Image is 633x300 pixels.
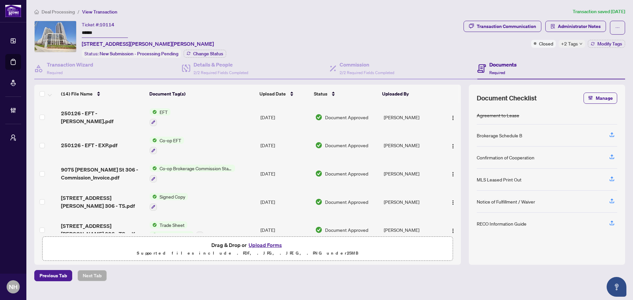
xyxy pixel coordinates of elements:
[477,176,522,183] div: MLS Leased Print Out
[157,108,170,116] span: EFT
[5,5,21,17] img: logo
[194,70,248,75] span: 2/2 Required Fields Completed
[258,159,313,188] td: [DATE]
[450,115,456,121] img: Logo
[477,220,527,227] div: RECO Information Guide
[77,8,79,15] li: /
[381,188,441,216] td: [PERSON_NAME]
[450,228,456,233] img: Logo
[10,134,16,141] span: user-switch
[42,9,75,15] span: Deal Processing
[61,109,144,125] span: 250126 - EFT - [PERSON_NAME].pdf
[47,61,93,68] h4: Transaction Wizard
[573,8,625,15] article: Transaction saved [DATE]
[61,90,93,97] span: (14) File Name
[325,226,368,233] span: Document Approved
[315,170,322,177] img: Document Status
[150,221,203,239] button: Status IconTrade SheetStatus IconUnsigned Copy
[489,61,517,68] h4: Documents
[150,137,157,144] img: Status Icon
[450,200,456,205] img: Logo
[150,165,157,172] img: Status Icon
[477,112,519,119] div: Agreement to Lease
[61,166,144,181] span: 9075 [PERSON_NAME] St 306 - Commission_Invoice.pdf
[257,85,311,103] th: Upload Date
[150,108,170,126] button: Status IconEFT
[477,154,534,161] div: Confirmation of Cooperation
[34,270,72,281] button: Previous Tab
[150,231,157,238] img: Status Icon
[561,40,578,47] span: +2 Tags
[315,114,322,121] img: Document Status
[40,270,67,281] span: Previous Tab
[311,85,379,103] th: Status
[46,249,449,257] p: Supported files include .PDF, .JPG, .JPEG, .PNG under 25 MB
[477,132,522,139] div: Brokerage Schedule B
[150,165,235,182] button: Status IconCo-op Brokerage Commission Statement
[100,22,114,28] span: 10114
[58,85,147,103] th: (14) File Name
[82,21,114,28] div: Ticket #:
[325,142,368,149] span: Document Approved
[157,231,194,238] span: Unsigned Copy
[588,40,625,48] button: Modify Tags
[9,282,17,291] span: NH
[211,241,284,249] span: Drag & Drop or
[147,85,257,103] th: Document Tag(s)
[259,90,286,97] span: Upload Date
[551,24,555,29] span: solution
[448,112,458,123] button: Logo
[545,21,606,32] button: Administrator Notes
[597,41,622,46] span: Modify Tags
[579,42,583,45] span: down
[258,188,313,216] td: [DATE]
[150,137,184,154] button: Status IconCo-op EFT
[184,50,226,58] button: Change Status
[325,198,368,205] span: Document Approved
[77,270,107,281] button: Next Tab
[381,131,441,160] td: [PERSON_NAME]
[315,198,322,205] img: Document Status
[448,168,458,179] button: Logo
[157,221,187,229] span: Trade Sheet
[61,141,117,149] span: 250126 - EFT - EXP.pdf
[34,10,39,14] span: home
[450,144,456,149] img: Logo
[157,165,235,172] span: Co-op Brokerage Commission Statement
[150,108,157,116] img: Status Icon
[381,159,441,188] td: [PERSON_NAME]
[82,49,181,58] div: Status:
[340,61,394,68] h4: Commission
[489,70,505,75] span: Required
[381,216,441,244] td: [PERSON_NAME]
[450,172,456,177] img: Logo
[448,197,458,207] button: Logo
[258,103,313,131] td: [DATE]
[615,25,620,30] span: ellipsis
[100,51,178,57] span: New Submission - Processing Pending
[258,216,313,244] td: [DATE]
[379,85,439,103] th: Uploaded By
[340,70,394,75] span: 2/2 Required Fields Completed
[43,237,453,261] span: Drag & Drop orUpload FormsSupported files include .PDF, .JPG, .JPEG, .PNG under25MB
[448,225,458,235] button: Logo
[193,51,223,56] span: Change Status
[558,21,601,32] span: Administrator Notes
[35,21,76,52] img: IMG-N12152408_1.jpg
[607,277,626,297] button: Open asap
[247,241,284,249] button: Upload Forms
[477,198,535,205] div: Notice of Fulfillment / Waiver
[150,193,157,200] img: Status Icon
[477,21,536,32] div: Transaction Communication
[194,61,248,68] h4: Details & People
[150,221,157,229] img: Status Icon
[315,142,322,149] img: Document Status
[539,40,553,47] span: Closed
[464,21,541,32] button: Transaction Communication
[157,193,188,200] span: Signed Copy
[61,194,144,210] span: [STREET_ADDRESS][PERSON_NAME] 306 - TS.pdf
[448,140,458,150] button: Logo
[82,9,117,15] span: View Transaction
[325,170,368,177] span: Document Approved
[47,70,63,75] span: Required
